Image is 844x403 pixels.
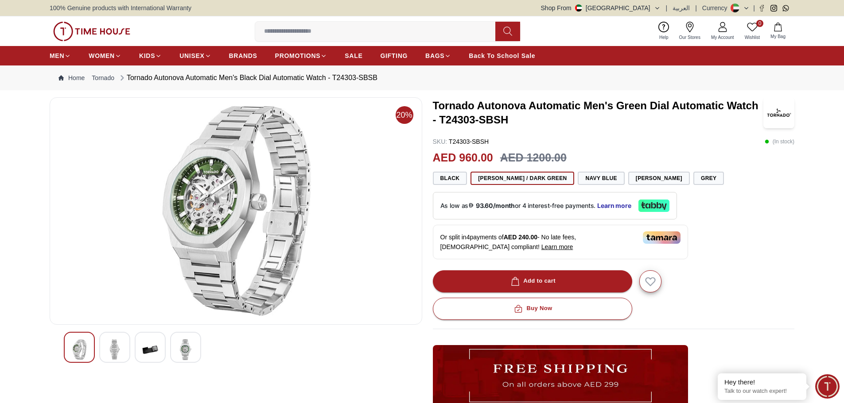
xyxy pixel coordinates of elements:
div: Hey there! [724,378,800,387]
nav: Breadcrumb [50,65,794,90]
a: Home [58,73,85,82]
h3: AED 1200.00 [500,150,567,166]
button: [PERSON_NAME] / Dark Green [471,172,574,185]
a: GIFTING [380,48,408,64]
p: T24303-SBSH [433,137,489,146]
h3: Tornado Autonova Automatic Men's Green Dial Automatic Watch - T24303-SBSH [433,99,764,127]
a: PROMOTIONS [275,48,327,64]
div: Tornado Autonova Automatic Men's Black Dial Automatic Watch - T24303-SBSB [118,73,377,83]
span: GIFTING [380,51,408,60]
img: Tornado Autonova Automatic Men's Black Dial Automatic Watch - T24303-SBSB [107,339,123,360]
span: KIDS [139,51,155,60]
span: SKU : [433,138,447,145]
img: Tamara [643,231,681,244]
a: SALE [345,48,362,64]
span: | [753,4,755,12]
button: Add to cart [433,270,632,292]
img: Tornado Autonova Automatic Men's Black Dial Automatic Watch - T24303-SBSB [142,339,158,360]
span: My Account [708,34,738,41]
span: My Bag [767,33,789,40]
span: MEN [50,51,64,60]
a: Whatsapp [782,5,789,12]
a: Back To School Sale [469,48,535,64]
div: Buy Now [512,303,552,314]
span: 0 [756,20,763,27]
span: Wishlist [741,34,763,41]
span: 20% [396,106,413,124]
img: ... [53,22,130,41]
span: Back To School Sale [469,51,535,60]
button: [PERSON_NAME] [628,172,690,185]
span: | [695,4,697,12]
button: Grey [693,172,724,185]
img: Tornado Autonova Automatic Men's Green Dial Automatic Watch - T24303-SBSH [763,97,794,128]
button: My Bag [765,21,791,42]
div: Add to cart [509,276,556,286]
a: Instagram [770,5,777,12]
span: 100% Genuine products with International Warranty [50,4,191,12]
button: Black [433,172,467,185]
a: BRANDS [229,48,257,64]
img: Tornado Autonova Automatic Men's Black Dial Automatic Watch - T24303-SBSB [71,339,87,360]
span: Learn more [541,243,573,250]
span: UNISEX [179,51,204,60]
a: WOMEN [89,48,121,64]
span: Our Stores [676,34,704,41]
button: Shop From[GEOGRAPHIC_DATA] [541,4,661,12]
button: Buy Now [433,298,632,320]
a: Facebook [758,5,765,12]
p: Talk to our watch expert! [724,388,800,395]
button: Navy Blue [578,172,624,185]
a: Our Stores [674,20,706,42]
button: العربية [673,4,690,12]
a: Tornado [92,73,114,82]
a: MEN [50,48,71,64]
span: BAGS [425,51,444,60]
a: 0Wishlist [739,20,765,42]
span: PROMOTIONS [275,51,321,60]
a: KIDS [139,48,162,64]
a: BAGS [425,48,451,64]
h2: AED 960.00 [433,150,493,166]
a: Help [654,20,674,42]
span: WOMEN [89,51,115,60]
span: Help [656,34,672,41]
span: SALE [345,51,362,60]
img: United Arab Emirates [575,4,582,12]
img: Tornado Autonova Automatic Men's Black Dial Automatic Watch - T24303-SBSB [57,105,415,317]
div: Currency [702,4,731,12]
span: | [666,4,668,12]
div: Or split in 4 payments of - No late fees, [DEMOGRAPHIC_DATA] compliant! [433,225,688,259]
span: AED 240.00 [504,234,537,241]
div: Chat Widget [815,374,840,399]
p: ( In stock ) [765,137,794,146]
span: BRANDS [229,51,257,60]
img: Tornado Autonova Automatic Men's Black Dial Automatic Watch - T24303-SBSB [178,339,194,360]
a: UNISEX [179,48,211,64]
